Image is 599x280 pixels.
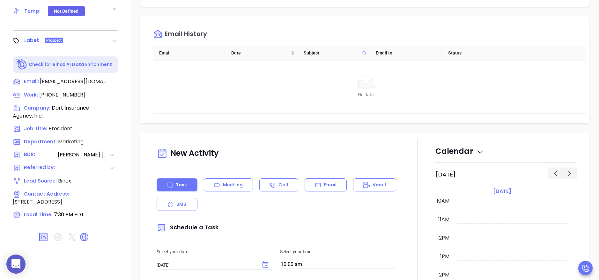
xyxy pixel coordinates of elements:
span: Subject [304,49,360,56]
span: Prospect [46,37,62,44]
p: Task [176,182,187,188]
p: Check for Binox AI Data Enrichment [29,61,112,68]
p: SMS [176,201,186,208]
th: Status [442,46,514,61]
th: Email to [369,46,442,61]
span: Company: [24,104,50,111]
span: Dart Insurance Agency, Inc. [13,104,89,119]
p: Call [278,182,288,188]
div: No data [160,91,571,98]
div: 12pm [436,234,451,242]
div: Label: [24,36,40,45]
span: Marketing [58,138,84,145]
h2: [DATE] [435,171,456,178]
span: Lead Source: [24,177,57,184]
span: [PERSON_NAME] [PERSON_NAME] [58,151,109,159]
input: MM/DD/YYYY [157,262,257,268]
div: Not Defined [54,6,78,16]
div: Temp: [24,6,41,16]
p: Meeting [223,182,243,188]
span: Schedule a Task [157,223,219,231]
span: President [48,125,72,132]
span: Job Title: [24,125,47,132]
button: Previous day [548,168,563,179]
span: 7:30 PM EDT [54,211,84,218]
div: Email History [165,31,207,39]
span: [STREET_ADDRESS] [13,198,62,205]
img: Ai-Enrich-DaqCidB-.svg [16,59,27,70]
span: Department: [24,138,57,145]
th: Date [225,46,297,61]
span: Calendar [435,146,484,156]
button: Next day [562,168,577,179]
div: 11am [437,216,451,223]
div: New Activity [157,146,396,162]
span: Work : [24,91,38,98]
span: Binox [58,177,71,184]
span: [PHONE_NUMBER] [39,91,85,98]
p: Select your date [157,248,273,255]
span: Email: [24,78,39,86]
div: 2pm [438,271,451,279]
span: Local Time: [24,211,53,218]
span: [EMAIL_ADDRESS][DOMAIN_NAME] [40,78,107,85]
button: Choose date, selected date is Sep 11, 2025 [259,258,272,271]
p: Select your time [280,248,396,255]
span: Referred by: [24,164,57,172]
a: [DATE] [492,187,513,196]
span: BDR: [24,151,57,159]
span: Contact Address: [24,190,69,197]
p: Vmail [373,182,386,188]
th: Email [153,46,225,61]
p: Email [324,182,336,188]
span: Date [231,49,290,56]
div: 10am [435,197,451,205]
div: 1pm [439,253,451,260]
